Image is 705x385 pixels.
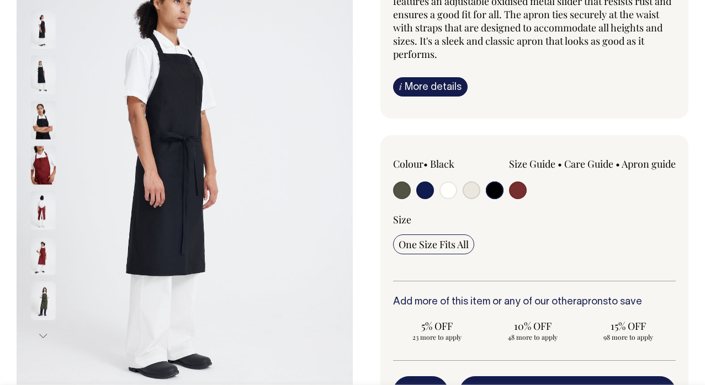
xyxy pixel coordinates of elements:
input: 10% OFF 48 more to apply [488,316,577,345]
label: Black [430,157,454,170]
div: Colour [393,157,506,170]
input: 5% OFF 23 more to apply [393,316,482,345]
a: Size Guide [509,157,555,170]
img: black [31,10,56,49]
span: One Size Fits All [399,238,469,251]
span: 48 more to apply [494,333,571,341]
img: olive [31,281,56,320]
img: Birdy Apron [31,236,56,275]
span: 5% OFF [399,319,476,333]
a: iMore details [393,77,468,97]
span: • [423,157,428,170]
img: burgundy [31,146,56,184]
span: 10% OFF [494,319,571,333]
a: aprons [576,297,608,307]
div: Size [393,213,676,226]
a: Care Guide [564,157,613,170]
span: 23 more to apply [399,333,476,341]
span: • [616,157,620,170]
span: 15% OFF [589,319,667,333]
img: black [31,100,56,139]
input: One Size Fits All [393,234,474,254]
span: i [399,81,402,92]
img: burgundy [31,191,56,229]
a: Apron guide [622,157,676,170]
input: 15% OFF 98 more to apply [584,316,672,345]
span: 98 more to apply [589,333,667,341]
span: • [558,157,562,170]
h6: Add more of this item or any of our other to save [393,297,676,308]
button: Next [35,323,51,348]
img: black [31,55,56,94]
